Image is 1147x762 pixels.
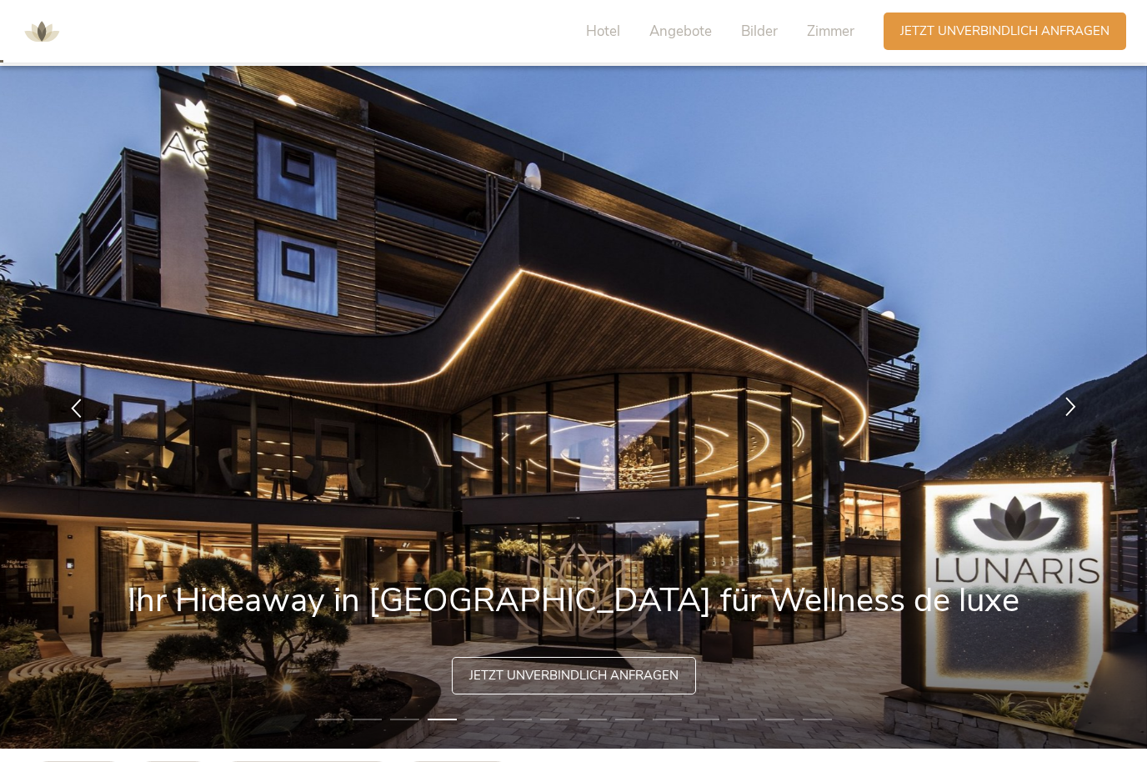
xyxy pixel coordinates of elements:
[900,23,1109,40] span: Jetzt unverbindlich anfragen
[586,22,620,41] span: Hotel
[469,667,679,684] span: Jetzt unverbindlich anfragen
[649,22,712,41] span: Angebote
[17,7,67,57] img: AMONTI & LUNARIS Wellnessresort
[741,22,778,41] span: Bilder
[17,25,67,37] a: AMONTI & LUNARIS Wellnessresort
[807,22,854,41] span: Zimmer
